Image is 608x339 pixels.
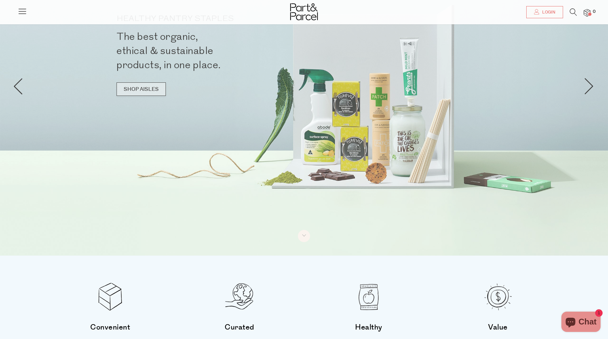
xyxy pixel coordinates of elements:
[117,82,166,96] a: SHOP AISLES
[591,9,597,15] span: 0
[584,9,590,16] a: 0
[526,6,563,18] a: Login
[446,321,550,334] h4: Value
[559,312,603,334] inbox-online-store-chat: Shopify online store chat
[96,283,124,311] img: part&parcel icon
[540,9,555,15] span: Login
[58,321,162,334] h4: Convenient
[290,3,318,20] img: Part&Parcel
[354,283,383,311] img: part&parcel icon
[484,283,512,311] img: part&parcel icon
[316,321,421,334] h4: Healthy
[117,30,307,72] h2: The best organic, ethical & sustainable products, in one place.
[187,321,292,334] h4: Curated
[225,283,254,311] img: part&parcel icon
